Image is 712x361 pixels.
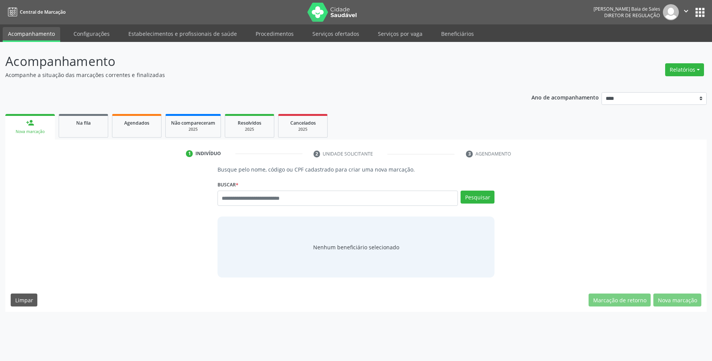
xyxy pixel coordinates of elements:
[171,120,215,126] span: Não compareceram
[230,127,269,132] div: 2025
[124,120,149,126] span: Agendados
[20,9,66,15] span: Central de Marcação
[653,294,701,306] button: Nova marcação
[373,27,428,40] a: Serviços por vaga
[290,120,316,126] span: Cancelados
[26,119,34,127] div: person_add
[11,294,37,306] button: Limpar
[218,179,238,191] label: Buscar
[665,63,704,76] button: Relatórios
[5,71,496,79] p: Acompanhe a situação das marcações correntes e finalizadas
[76,120,91,126] span: Na fila
[5,52,496,71] p: Acompanhamento
[307,27,365,40] a: Serviços ofertados
[436,27,479,40] a: Beneficiários
[284,127,322,132] div: 2025
[531,92,599,102] p: Ano de acompanhamento
[589,294,651,306] button: Marcação de retorno
[594,6,660,12] div: [PERSON_NAME] Baia de Sales
[195,150,221,157] div: Indivíduo
[679,4,693,20] button: 
[238,120,261,126] span: Resolvidos
[682,7,690,15] i: 
[11,129,50,135] div: Nova marcação
[3,27,60,42] a: Acompanhamento
[171,127,215,132] div: 2025
[663,4,679,20] img: img
[313,243,399,251] span: Nenhum beneficiário selecionado
[250,27,299,40] a: Procedimentos
[218,165,494,173] p: Busque pelo nome, código ou CPF cadastrado para criar uma nova marcação.
[604,12,660,19] span: Diretor de regulação
[693,6,707,19] button: apps
[68,27,115,40] a: Configurações
[5,6,66,18] a: Central de Marcação
[186,150,193,157] div: 1
[461,191,494,204] button: Pesquisar
[123,27,242,40] a: Estabelecimentos e profissionais de saúde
